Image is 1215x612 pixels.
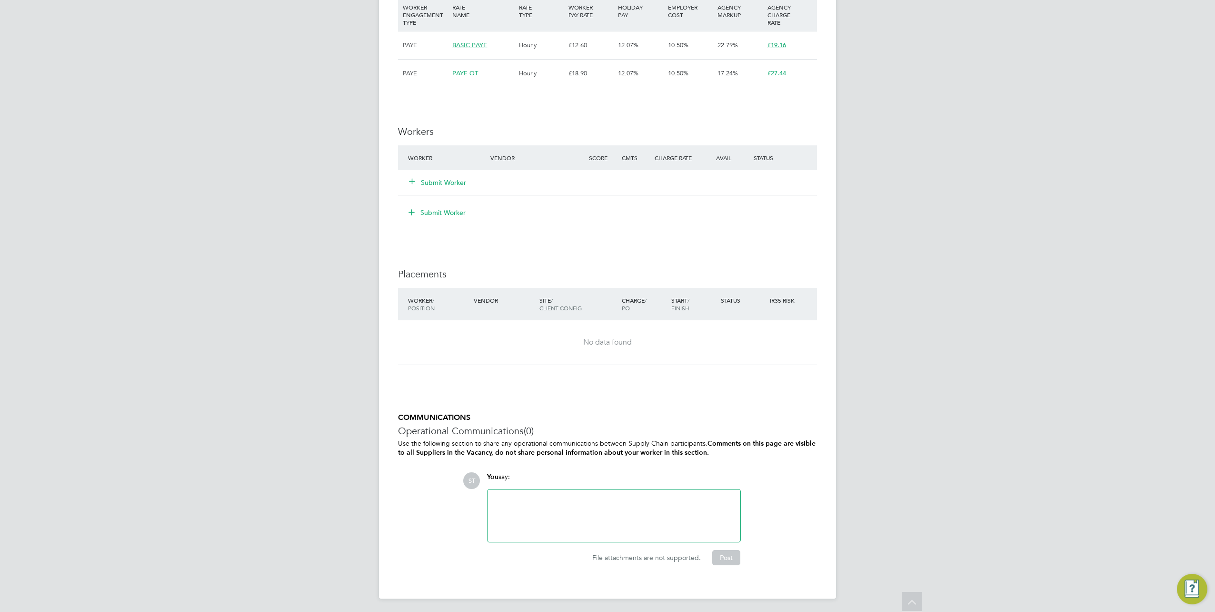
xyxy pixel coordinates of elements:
[767,41,786,49] span: £19.16
[717,41,738,49] span: 22.79%
[517,60,566,87] div: Hourly
[406,149,488,166] div: Worker
[718,292,768,309] div: Status
[463,472,480,489] span: ST
[566,60,616,87] div: £18.90
[408,296,435,312] span: / Position
[618,41,638,49] span: 12.07%
[398,125,817,138] h3: Workers
[702,149,751,166] div: Avail
[488,149,587,166] div: Vendor
[487,472,741,489] div: say:
[408,337,807,347] div: No data found
[398,439,817,457] p: Use the following section to share any operational communications between Supply Chain participants.
[668,41,688,49] span: 10.50%
[712,550,740,565] button: Post
[717,69,738,77] span: 17.24%
[619,149,652,166] div: Cmts
[452,69,478,77] span: PAYE OT
[524,425,534,437] span: (0)
[767,292,800,309] div: IR35 Risk
[487,473,498,481] span: You
[400,60,450,87] div: PAYE
[398,413,817,423] h5: COMMUNICATIONS
[398,425,817,437] h3: Operational Communications
[452,41,487,49] span: BASIC PAYE
[587,149,619,166] div: Score
[539,296,582,312] span: / Client Config
[767,69,786,77] span: £27.44
[652,149,702,166] div: Charge Rate
[409,178,467,187] button: Submit Worker
[1177,574,1207,604] button: Engage Resource Center
[592,553,701,562] span: File attachments are not supported.
[622,296,647,312] span: / PO
[402,205,473,220] button: Submit Worker
[751,149,817,166] div: Status
[619,292,669,316] div: Charge
[566,31,616,59] div: £12.60
[471,292,537,309] div: Vendor
[618,69,638,77] span: 12.07%
[400,31,450,59] div: PAYE
[669,292,718,316] div: Start
[537,292,619,316] div: Site
[517,31,566,59] div: Hourly
[671,296,689,312] span: / Finish
[406,292,471,316] div: Worker
[668,69,688,77] span: 10.50%
[398,268,817,280] h3: Placements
